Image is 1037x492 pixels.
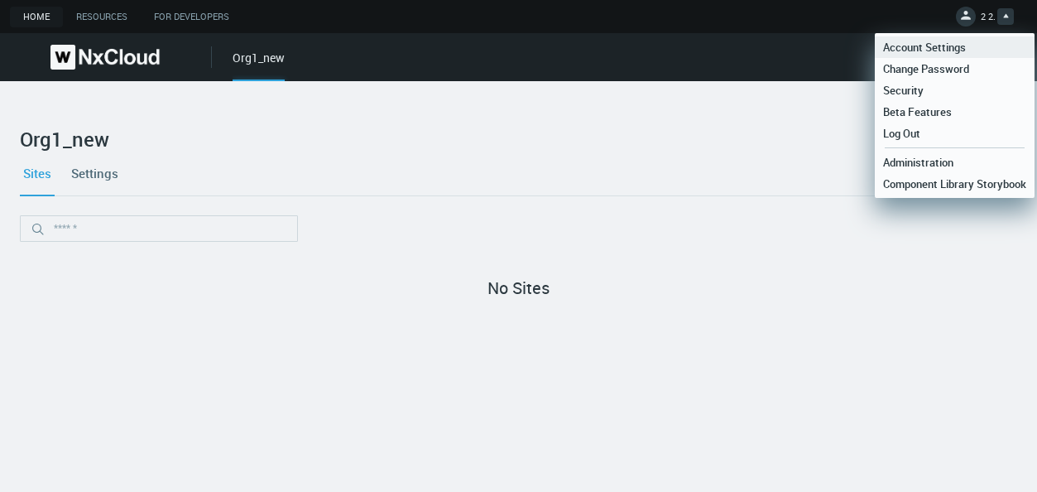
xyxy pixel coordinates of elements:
span: Beta Features [875,104,960,119]
span: Component Library Storybook [875,176,1035,191]
a: Beta Features [875,101,1035,123]
a: Component Library Storybook [875,173,1035,195]
div: Org1_new [233,49,285,81]
h2: Org1_new [20,128,1017,151]
span: Security [875,83,932,98]
a: Administration [875,152,1035,173]
span: Log Out [875,126,929,141]
div: No Sites [487,276,550,301]
span: 2 2. [981,10,996,29]
a: Sites [20,151,55,195]
a: Resources [63,7,141,27]
a: Settings [68,151,122,195]
a: Security [875,80,1035,101]
span: Account Settings [875,40,974,55]
a: Home [10,7,63,27]
img: Nx Cloud logo [50,45,160,70]
a: For Developers [141,7,242,27]
a: Account Settings [875,36,1035,58]
span: Change Password [875,61,977,76]
span: Administration [875,155,962,170]
a: Change Password [875,58,1035,80]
